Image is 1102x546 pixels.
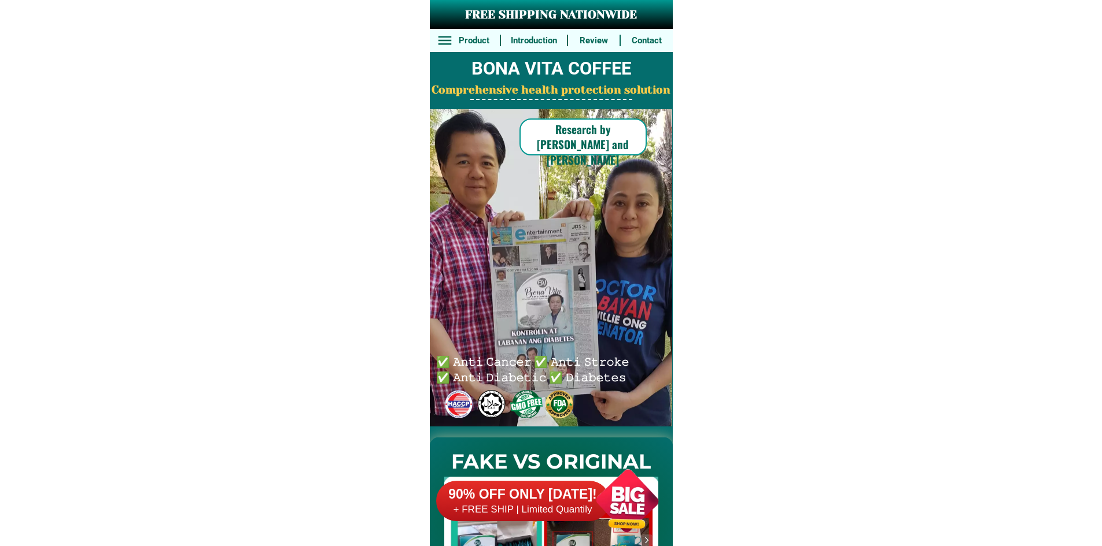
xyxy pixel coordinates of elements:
h2: FAKE VS ORIGINAL [430,447,673,477]
h2: Comprehensive health protection solution [430,82,673,99]
h6: Research by [PERSON_NAME] and [PERSON_NAME] [519,121,647,168]
h6: Review [574,34,614,47]
h6: Contact [627,34,666,47]
h6: + FREE SHIP | Limited Quantily [436,503,610,516]
h6: Product [454,34,493,47]
h6: ✅ 𝙰𝚗𝚝𝚒 𝙲𝚊𝚗𝚌𝚎𝚛 ✅ 𝙰𝚗𝚝𝚒 𝚂𝚝𝚛𝚘𝚔𝚎 ✅ 𝙰𝚗𝚝𝚒 𝙳𝚒𝚊𝚋𝚎𝚝𝚒𝚌 ✅ 𝙳𝚒𝚊𝚋𝚎𝚝𝚎𝚜 [436,353,634,384]
h6: 90% OFF ONLY [DATE]! [436,486,610,503]
h3: FREE SHIPPING NATIONWIDE [430,6,673,24]
h2: BONA VITA COFFEE [430,55,673,83]
h6: Introduction [507,34,561,47]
